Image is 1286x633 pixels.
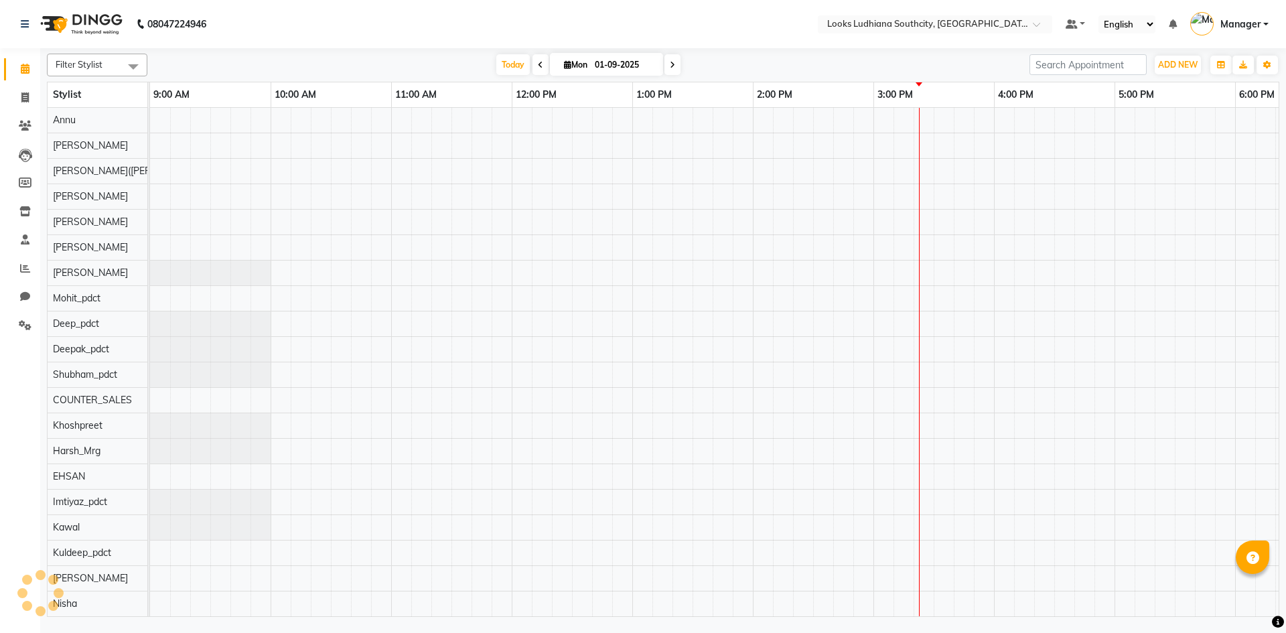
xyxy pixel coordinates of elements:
span: Stylist [53,88,81,100]
span: Nisha [53,597,77,610]
span: [PERSON_NAME] [53,190,128,202]
span: ADD NEW [1158,60,1198,70]
img: Manager [1190,12,1214,36]
span: Kuldeep_pdct [53,547,111,559]
span: Deepak_pdct [53,343,109,355]
button: ADD NEW [1155,56,1201,74]
span: EHSAN [53,470,85,482]
a: 5:00 PM [1115,85,1157,104]
span: Filter Stylist [56,59,102,70]
span: Shubham_pdct [53,368,117,380]
span: Annu [53,114,76,126]
span: Imtiyaz_pdct [53,496,107,508]
span: [PERSON_NAME] [53,572,128,584]
a: 1:00 PM [633,85,675,104]
img: logo [34,5,126,43]
a: 3:00 PM [874,85,916,104]
span: Kawal [53,521,80,533]
span: Khoshpreet [53,419,102,431]
span: Mohit_pdct [53,292,100,304]
a: 10:00 AM [271,85,319,104]
input: Search Appointment [1029,54,1147,75]
span: Today [496,54,530,75]
a: 12:00 PM [512,85,560,104]
a: 4:00 PM [995,85,1037,104]
span: [PERSON_NAME] [53,139,128,151]
b: 08047224946 [147,5,206,43]
a: 2:00 PM [754,85,796,104]
span: [PERSON_NAME] [53,241,128,253]
span: Harsh_Mrg [53,445,100,457]
span: [PERSON_NAME] [53,216,128,228]
span: COUNTER_SALES [53,394,132,406]
a: 6:00 PM [1236,85,1278,104]
span: [PERSON_NAME] [53,267,128,279]
span: [PERSON_NAME]([PERSON_NAME]) [53,165,208,177]
span: Manager [1220,17,1261,31]
a: 9:00 AM [150,85,193,104]
input: 2025-09-01 [591,55,658,75]
span: Mon [561,60,591,70]
span: Deep_pdct [53,318,99,330]
a: 11:00 AM [392,85,440,104]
